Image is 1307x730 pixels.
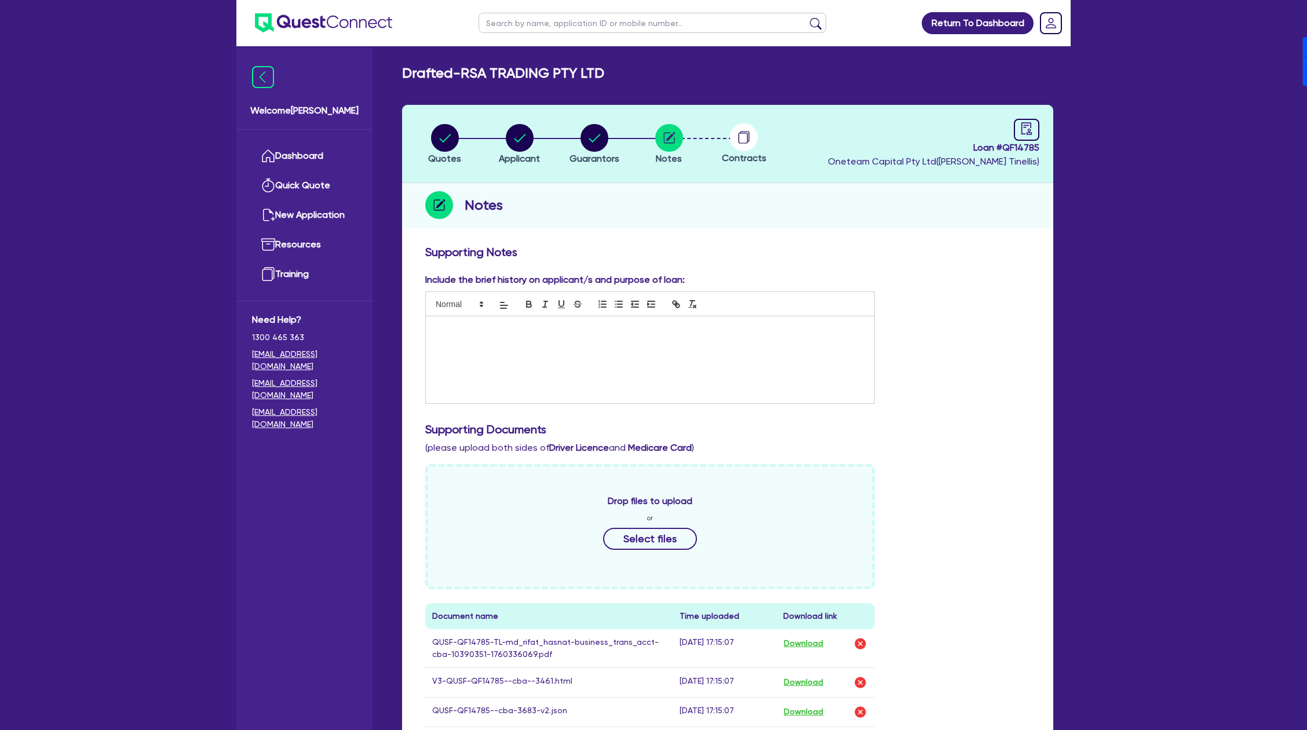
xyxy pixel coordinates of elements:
[252,171,357,200] a: Quick Quote
[425,667,673,697] td: V3-QUSF-QF14785--cba--3461.html
[428,123,462,166] button: Quotes
[425,603,673,629] th: Document name
[549,442,609,453] b: Driver Licence
[628,442,692,453] b: Medicare Card
[776,603,875,629] th: Download link
[252,348,357,373] a: [EMAIL_ADDRESS][DOMAIN_NAME]
[853,705,867,719] img: delete-icon
[922,12,1034,34] a: Return To Dashboard
[252,66,274,88] img: icon-menu-close
[828,156,1039,167] span: Oneteam Capital Pty Ltd ( [PERSON_NAME] Tinellis )
[252,313,357,327] span: Need Help?
[673,603,776,629] th: Time uploaded
[1020,122,1033,135] span: audit
[252,200,357,230] a: New Application
[722,152,766,163] span: Contracts
[252,406,357,430] a: [EMAIL_ADDRESS][DOMAIN_NAME]
[647,513,653,523] span: or
[261,267,275,281] img: training
[252,230,357,260] a: Resources
[569,123,620,166] button: Guarantors
[673,629,776,668] td: [DATE] 17:15:07
[853,637,867,651] img: delete-icon
[465,195,503,216] h2: Notes
[1036,8,1066,38] a: Dropdown toggle
[261,208,275,222] img: new-application
[261,178,275,192] img: quick-quote
[828,141,1039,155] span: Loan # QF14785
[425,442,694,453] span: (please upload both sides of and )
[608,494,692,508] span: Drop files to upload
[498,123,541,166] button: Applicant
[479,13,826,33] input: Search by name, application ID or mobile number...
[425,245,1030,259] h3: Supporting Notes
[673,667,776,697] td: [DATE] 17:15:07
[252,260,357,289] a: Training
[252,377,357,402] a: [EMAIL_ADDRESS][DOMAIN_NAME]
[603,528,697,550] button: Select files
[853,676,867,689] img: delete-icon
[655,123,684,166] button: Notes
[250,104,359,118] span: Welcome [PERSON_NAME]
[252,141,357,171] a: Dashboard
[783,705,824,720] button: Download
[783,636,824,651] button: Download
[499,153,540,164] span: Applicant
[569,153,619,164] span: Guarantors
[425,697,673,727] td: QUSF-QF14785--cba-3683-v2.json
[656,153,682,164] span: Notes
[673,697,776,727] td: [DATE] 17:15:07
[255,13,392,32] img: quest-connect-logo-blue
[425,273,685,287] label: Include the brief history on applicant/s and purpose of loan:
[425,629,673,668] td: QUSF-QF14785-TL-md_rifat_hasnat-business_trans_acct-cba-10390351-1760336069.pdf
[261,238,275,251] img: resources
[425,191,453,219] img: step-icon
[425,422,1030,436] h3: Supporting Documents
[428,153,461,164] span: Quotes
[402,65,604,82] h2: Drafted - RSA TRADING PTY LTD
[783,675,824,690] button: Download
[252,331,357,344] span: 1300 465 363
